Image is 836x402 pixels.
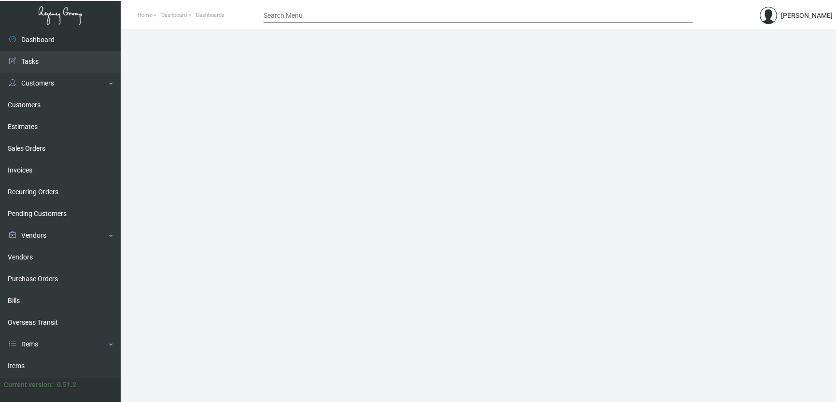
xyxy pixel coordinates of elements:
div: 0.51.2 [57,380,76,390]
div: [PERSON_NAME] [781,11,833,21]
div: Current version: [4,380,53,390]
img: admin@bootstrapmaster.com [760,7,777,24]
span: Dashboard [161,12,187,18]
span: Dashboards [196,12,224,18]
span: Home [138,12,152,18]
